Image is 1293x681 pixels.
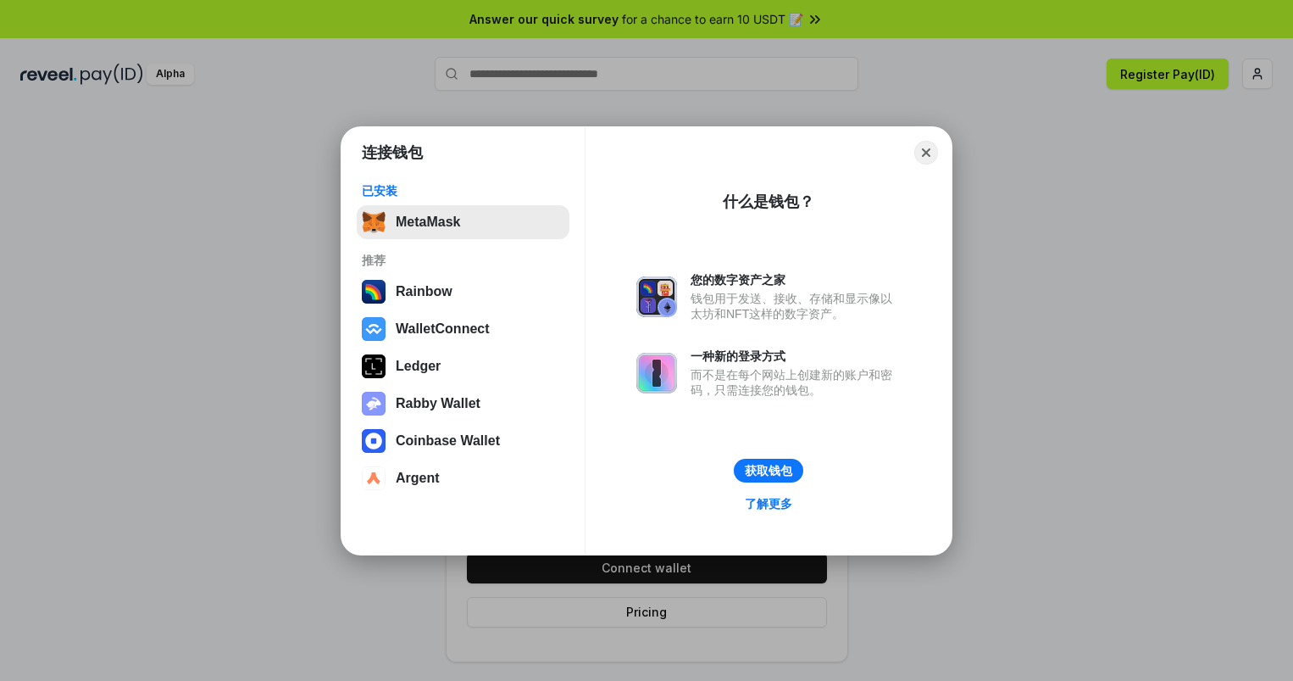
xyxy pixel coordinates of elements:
button: MetaMask [357,205,569,239]
div: 您的数字资产之家 [691,272,901,287]
button: Rainbow [357,275,569,309]
div: 而不是在每个网站上创建新的账户和密码，只需连接您的钱包。 [691,367,901,398]
img: svg+xml,%3Csvg%20width%3D%2228%22%20height%3D%2228%22%20viewBox%3D%220%200%2028%2028%22%20fill%3D... [362,429,386,453]
div: 什么是钱包？ [723,192,814,212]
button: WalletConnect [357,312,569,346]
div: 一种新的登录方式 [691,349,901,364]
div: MetaMask [396,215,460,230]
a: 了解更多 [735,493,802,515]
img: svg+xml,%3Csvg%20width%3D%22120%22%20height%3D%22120%22%20viewBox%3D%220%200%20120%20120%22%20fil... [362,280,386,304]
div: 已安装 [362,183,564,198]
div: Argent [396,471,440,486]
img: svg+xml,%3Csvg%20fill%3D%22none%22%20height%3D%2233%22%20viewBox%3D%220%200%2035%2033%22%20width%... [362,210,386,234]
div: 推荐 [362,253,564,268]
button: Argent [357,461,569,495]
button: Ledger [357,349,569,383]
button: Rabby Wallet [357,387,569,421]
button: 获取钱包 [734,459,803,483]
div: WalletConnect [396,321,490,337]
img: svg+xml,%3Csvg%20xmlns%3D%22http%3A%2F%2Fwww.w3.org%2F2000%2Fsvg%22%20fill%3D%22none%22%20viewBox... [362,392,386,416]
img: svg+xml,%3Csvg%20xmlns%3D%22http%3A%2F%2Fwww.w3.org%2F2000%2Fsvg%22%20fill%3D%22none%22%20viewBox... [636,353,677,394]
div: Rabby Wallet [396,396,480,411]
div: 钱包用于发送、接收、存储和显示像以太坊和NFT这样的数字资产。 [691,291,901,321]
button: Close [914,141,938,165]
h1: 连接钱包 [362,142,423,163]
div: Rainbow [396,284,452,299]
button: Coinbase Wallet [357,424,569,458]
div: 获取钱包 [745,463,792,478]
img: svg+xml,%3Csvg%20xmlns%3D%22http%3A%2F%2Fwww.w3.org%2F2000%2Fsvg%22%20fill%3D%22none%22%20viewBox... [636,276,677,317]
img: svg+xml,%3Csvg%20xmlns%3D%22http%3A%2F%2Fwww.w3.org%2F2000%2Fsvg%22%20width%3D%2228%22%20height%3... [362,354,386,378]
div: Coinbase Wallet [396,433,500,449]
div: Ledger [396,359,441,374]
div: 了解更多 [745,496,792,511]
img: svg+xml,%3Csvg%20width%3D%2228%22%20height%3D%2228%22%20viewBox%3D%220%200%2028%2028%22%20fill%3D... [362,317,386,341]
img: svg+xml,%3Csvg%20width%3D%2228%22%20height%3D%2228%22%20viewBox%3D%220%200%2028%2028%22%20fill%3D... [362,466,386,490]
